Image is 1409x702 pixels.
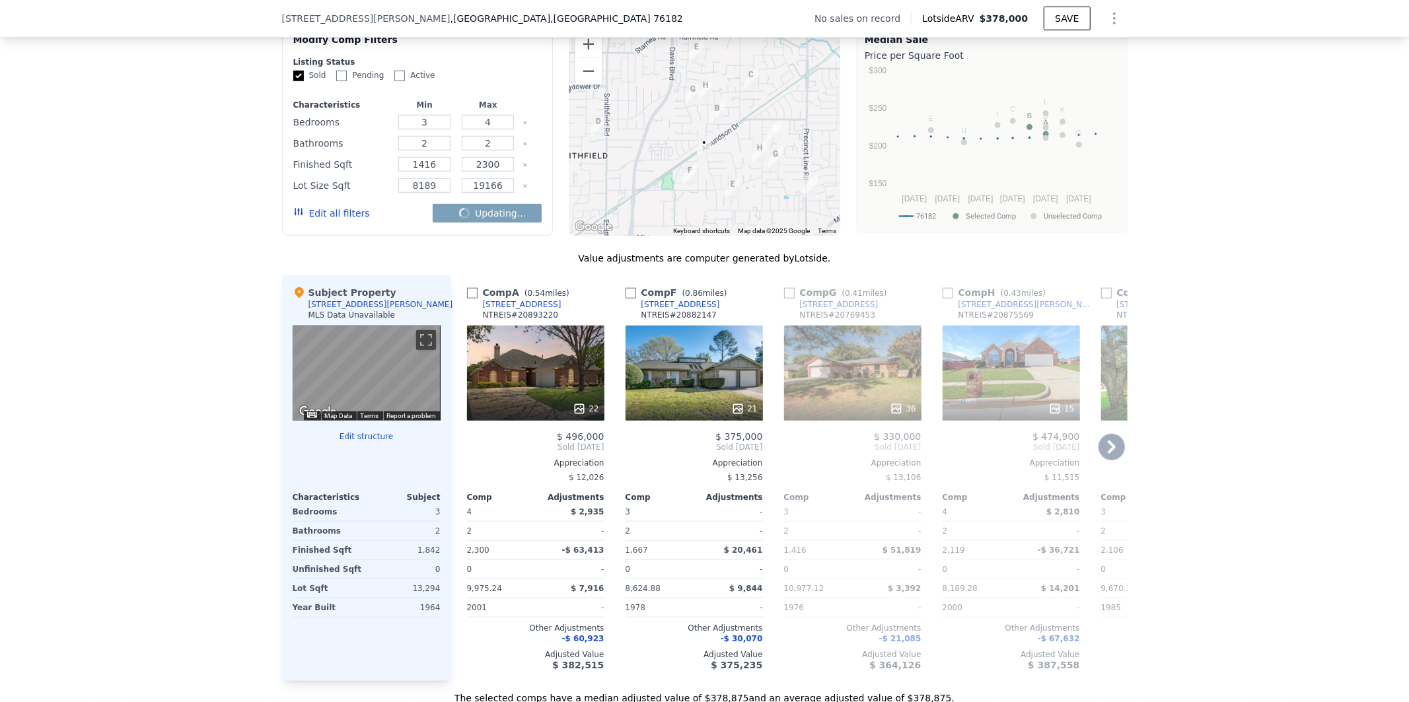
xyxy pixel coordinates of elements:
[1117,299,1254,310] div: [STREET_ADDRESS][PERSON_NAME]
[293,57,542,67] div: Listing Status
[697,503,763,521] div: -
[980,13,1029,24] span: $378,000
[523,162,528,168] button: Clear
[855,598,921,617] div: -
[943,492,1011,503] div: Comp
[943,458,1080,468] div: Appreciation
[798,170,823,203] div: 749 Spring Valley Dr
[865,65,1118,230] div: A chart.
[626,565,631,574] span: 0
[626,507,631,516] span: 3
[293,207,370,220] button: Edit all filters
[943,598,1009,617] div: 2000
[818,227,836,234] a: Terms
[293,541,364,559] div: Finished Sqft
[697,560,763,579] div: -
[528,289,546,298] span: 0.54
[869,104,887,113] text: $250
[467,522,533,540] div: 2
[943,545,965,555] span: 2,119
[943,507,948,516] span: 4
[966,212,1016,221] text: Selected Comp
[673,227,730,236] button: Keyboard shortcuts
[677,289,733,298] span: ( miles)
[562,634,604,643] span: -$ 60,923
[943,623,1080,633] div: Other Adjustments
[853,492,921,503] div: Adjustments
[869,66,887,75] text: $300
[538,560,604,579] div: -
[705,96,730,129] div: 8625 Madison Dr
[536,492,604,503] div: Adjustments
[865,33,1119,46] div: Median Sale
[1044,212,1102,221] text: Unselected Comp
[293,431,441,442] button: Edit structure
[1101,286,1206,299] div: Comp I
[538,598,604,617] div: -
[720,172,745,205] div: 6420 Blake Ct
[293,503,364,521] div: Bedrooms
[943,584,978,593] span: 8,189.28
[784,545,807,555] span: 1,416
[888,584,921,593] span: $ 3,392
[694,492,763,503] div: Adjustments
[1101,522,1167,540] div: 2
[693,73,718,106] div: 7109 Herman Jared Dr
[995,289,1051,298] span: ( miles)
[865,46,1119,65] div: Price per Square Foot
[569,473,604,482] span: $ 12,026
[800,299,879,310] div: [STREET_ADDRESS]
[731,402,757,415] div: 21
[282,252,1128,265] div: Value adjustments are computer generated by Lotside .
[784,299,879,310] a: [STREET_ADDRESS]
[680,77,705,110] div: 8509 Brookview Dr
[572,219,616,236] img: Google
[626,623,763,633] div: Other Adjustments
[692,131,717,164] div: 6817 Simmons Rd
[467,565,472,574] span: 0
[571,584,604,593] span: $ 7,916
[467,458,604,468] div: Appreciation
[711,660,762,670] span: $ 375,235
[293,560,364,579] div: Unfinished Sqft
[394,71,405,81] input: Active
[467,507,472,516] span: 4
[1032,431,1079,442] span: $ 474,900
[575,31,602,57] button: Zoom in
[562,545,604,555] span: -$ 63,413
[784,565,789,574] span: 0
[369,522,441,540] div: 2
[784,584,824,593] span: 10,977.12
[855,522,921,540] div: -
[916,212,936,221] text: 76182
[855,560,921,579] div: -
[1101,507,1106,516] span: 3
[369,541,441,559] div: 1,842
[997,110,999,118] text: I
[483,310,559,320] div: NTREIS # 20893220
[451,12,683,25] span: , [GEOGRAPHIC_DATA]
[293,33,542,57] div: Modify Comp Filters
[308,310,396,320] div: MLS Data Unavailable
[626,299,720,310] a: [STREET_ADDRESS]
[935,194,960,203] text: [DATE]
[1014,560,1080,579] div: -
[308,299,453,310] div: [STREET_ADDRESS][PERSON_NAME]
[626,584,661,593] span: 8,624.88
[369,579,441,598] div: 13,294
[883,545,921,555] span: $ 51,819
[626,492,694,503] div: Comp
[626,598,692,617] div: 1978
[1003,289,1021,298] span: 0.43
[1101,584,1136,593] span: 9,670.32
[433,204,542,223] button: Updating...
[968,194,994,203] text: [DATE]
[890,402,916,415] div: 36
[467,299,561,310] a: [STREET_ADDRESS]
[369,503,441,521] div: 3
[1041,584,1080,593] span: $ 14,201
[729,584,762,593] span: $ 9,844
[467,545,489,555] span: 2,300
[943,286,1051,299] div: Comp H
[762,116,787,149] div: 6800 Brazos Bend Dr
